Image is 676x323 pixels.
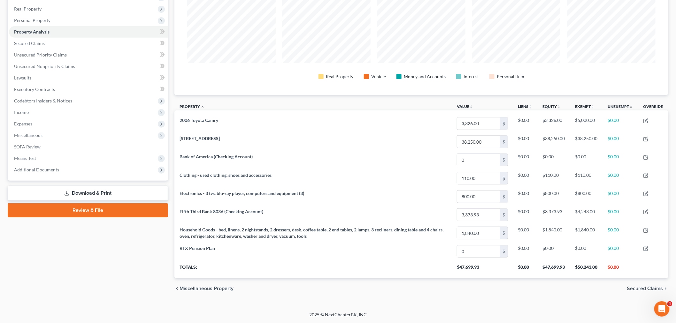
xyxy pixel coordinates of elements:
[372,73,386,80] div: Vehicle
[627,286,663,291] span: Secured Claims
[180,154,253,159] span: Bank of America (Checking Account)
[513,224,538,242] td: $0.00
[14,64,75,69] span: Unsecured Nonpriority Claims
[14,18,50,23] span: Personal Property
[9,38,168,49] a: Secured Claims
[457,104,473,109] a: Valueunfold_more
[570,114,603,132] td: $5,000.00
[14,52,67,57] span: Unsecured Priority Claims
[180,286,234,291] span: Miscellaneous Property
[404,73,446,80] div: Money and Accounts
[538,169,570,187] td: $110.00
[9,141,168,153] a: SOFA Review
[603,133,638,151] td: $0.00
[667,301,672,306] span: 4
[14,144,41,149] span: SOFA Review
[14,75,31,80] span: Lawsuits
[174,286,180,291] i: chevron_left
[538,187,570,206] td: $800.00
[638,100,668,115] th: Override
[513,187,538,206] td: $0.00
[464,73,479,80] div: Interest
[538,133,570,151] td: $38,250.00
[570,224,603,242] td: $1,840.00
[180,117,218,123] span: 2006 Toyota Camry
[9,61,168,72] a: Unsecured Nonpriority Claims
[180,191,304,196] span: Electronics - 3 tvs, blu-ray player, computers and equipment (3)
[570,151,603,169] td: $0.00
[603,151,638,169] td: $0.00
[180,136,220,141] span: [STREET_ADDRESS]
[500,245,508,258] div: $
[174,260,452,278] th: Totals:
[14,132,42,138] span: Miscellaneous
[469,105,473,109] i: unfold_more
[543,104,561,109] a: Equityunfold_more
[457,191,500,203] input: 0.00
[14,167,59,172] span: Additional Documents
[497,73,525,80] div: Personal Item
[500,154,508,166] div: $
[174,286,234,291] button: chevron_left Miscellaneous Property
[457,227,500,239] input: 0.00
[570,187,603,206] td: $800.00
[513,133,538,151] td: $0.00
[654,301,670,317] iframe: Intercom live chat
[538,206,570,224] td: $3,373.93
[180,227,443,239] span: Household Goods - bed, linens, 2 nightstands, 2 dressers, desk, coffee table, 2 end tables, 2 lam...
[513,169,538,187] td: $0.00
[663,286,668,291] i: chevron_right
[9,49,168,61] a: Unsecured Priority Claims
[500,136,508,148] div: $
[14,98,72,103] span: Codebtors Insiders & Notices
[14,109,29,115] span: Income
[14,29,50,34] span: Property Analysis
[591,105,595,109] i: unfold_more
[570,133,603,151] td: $38,250.00
[9,84,168,95] a: Executory Contracts
[557,105,561,109] i: unfold_more
[500,191,508,203] div: $
[326,73,354,80] div: Real Property
[180,104,204,109] a: Property expand_less
[513,114,538,132] td: $0.00
[457,172,500,184] input: 0.00
[603,242,638,260] td: $0.00
[457,117,500,130] input: 0.00
[500,117,508,130] div: $
[603,260,638,278] th: $0.00
[513,242,538,260] td: $0.00
[14,41,45,46] span: Secured Claims
[513,151,538,169] td: $0.00
[570,206,603,224] td: $4,243.00
[500,209,508,221] div: $
[629,105,633,109] i: unfold_more
[603,114,638,132] td: $0.00
[457,209,500,221] input: 0.00
[603,169,638,187] td: $0.00
[513,260,538,278] th: $0.00
[570,169,603,187] td: $110.00
[452,260,513,278] th: $47,699.93
[14,155,36,161] span: Means Test
[529,105,533,109] i: unfold_more
[518,104,533,109] a: Liensunfold_more
[500,172,508,184] div: $
[538,114,570,132] td: $3,326.00
[156,312,520,323] div: 2025 © NextChapterBK, INC
[570,260,603,278] th: $50,243.00
[9,26,168,38] a: Property Analysis
[8,203,168,217] a: Review & File
[201,105,204,109] i: expand_less
[575,104,595,109] a: Exemptunfold_more
[180,172,272,178] span: Clothing - used clothing, shoes and accessories
[457,245,500,258] input: 0.00
[457,154,500,166] input: 0.00
[608,104,633,109] a: Unexemptunfold_more
[538,224,570,242] td: $1,840.00
[603,224,638,242] td: $0.00
[570,242,603,260] td: $0.00
[538,151,570,169] td: $0.00
[180,245,215,251] span: RTX Pension Plan
[500,227,508,239] div: $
